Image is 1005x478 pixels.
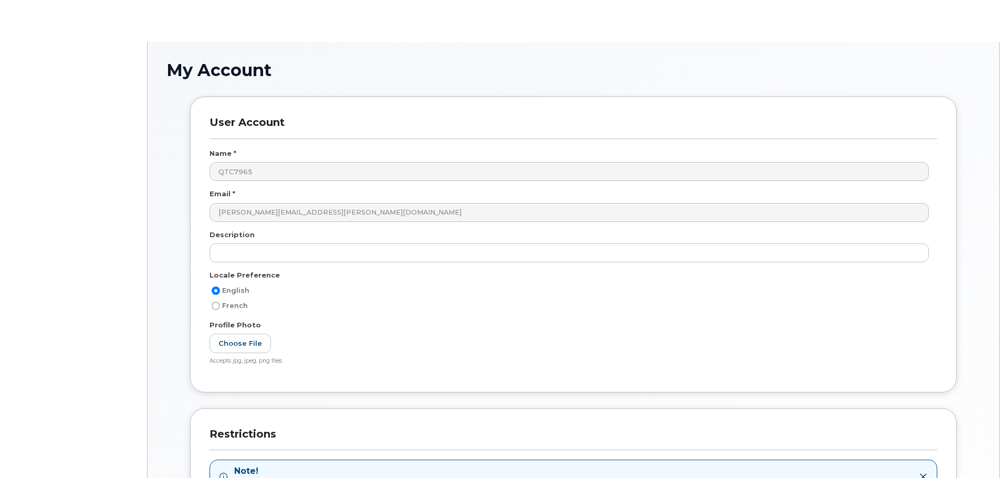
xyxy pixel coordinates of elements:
label: Email * [210,189,235,199]
h3: Restrictions [210,428,937,450]
h3: User Account [210,116,937,139]
label: Profile Photo [210,320,261,330]
input: French [212,302,220,310]
div: Accepts jpg, jpeg, png files [210,357,929,365]
input: English [212,286,220,295]
h1: My Account [166,61,980,79]
strong: Note! [234,465,689,477]
label: Description [210,230,255,240]
span: French [222,302,248,310]
label: Locale Preference [210,270,280,280]
label: Choose File [210,334,271,353]
label: Name * [210,148,236,158]
span: English [222,286,249,294]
